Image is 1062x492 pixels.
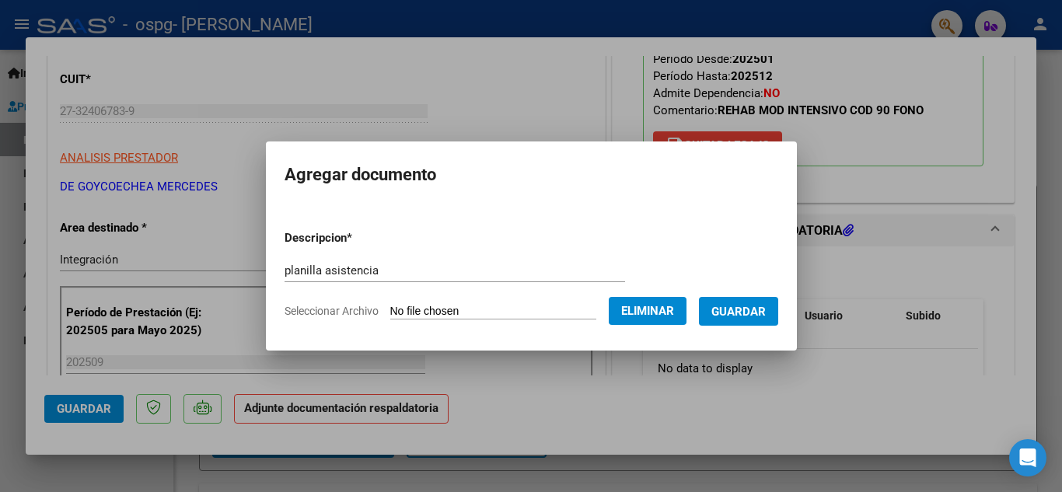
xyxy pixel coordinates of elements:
span: Seleccionar Archivo [285,305,379,317]
div: Open Intercom Messenger [1009,439,1046,476]
h2: Agregar documento [285,160,778,190]
button: Guardar [699,297,778,326]
span: Eliminar [621,304,674,318]
span: Guardar [711,305,766,319]
button: Eliminar [609,297,686,325]
p: Descripcion [285,229,433,247]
